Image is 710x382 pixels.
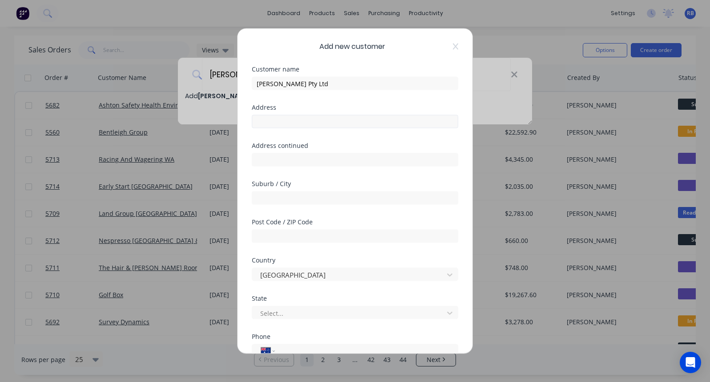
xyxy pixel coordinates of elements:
div: Country [252,257,458,263]
div: State [252,295,458,302]
div: Address continued [252,143,458,149]
div: Address [252,104,458,111]
div: Customer name [252,66,458,72]
div: Phone [252,334,458,340]
span: Add new customer [319,41,385,52]
div: Post Code / ZIP Code [252,219,458,225]
div: Suburb / City [252,181,458,187]
div: Open Intercom Messenger [680,352,701,373]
